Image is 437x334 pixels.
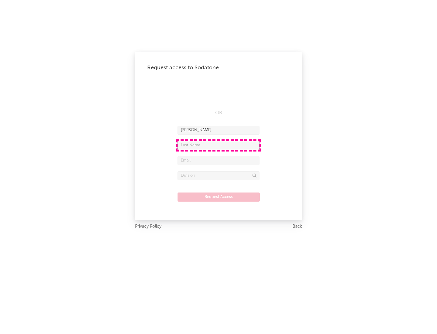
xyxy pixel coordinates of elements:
div: Request access to Sodatone [147,64,290,71]
input: Division [178,171,259,180]
a: Privacy Policy [135,223,161,230]
a: Back [293,223,302,230]
button: Request Access [178,193,260,202]
input: Email [178,156,259,165]
input: Last Name [178,141,259,150]
div: OR [178,109,259,117]
input: First Name [178,126,259,135]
